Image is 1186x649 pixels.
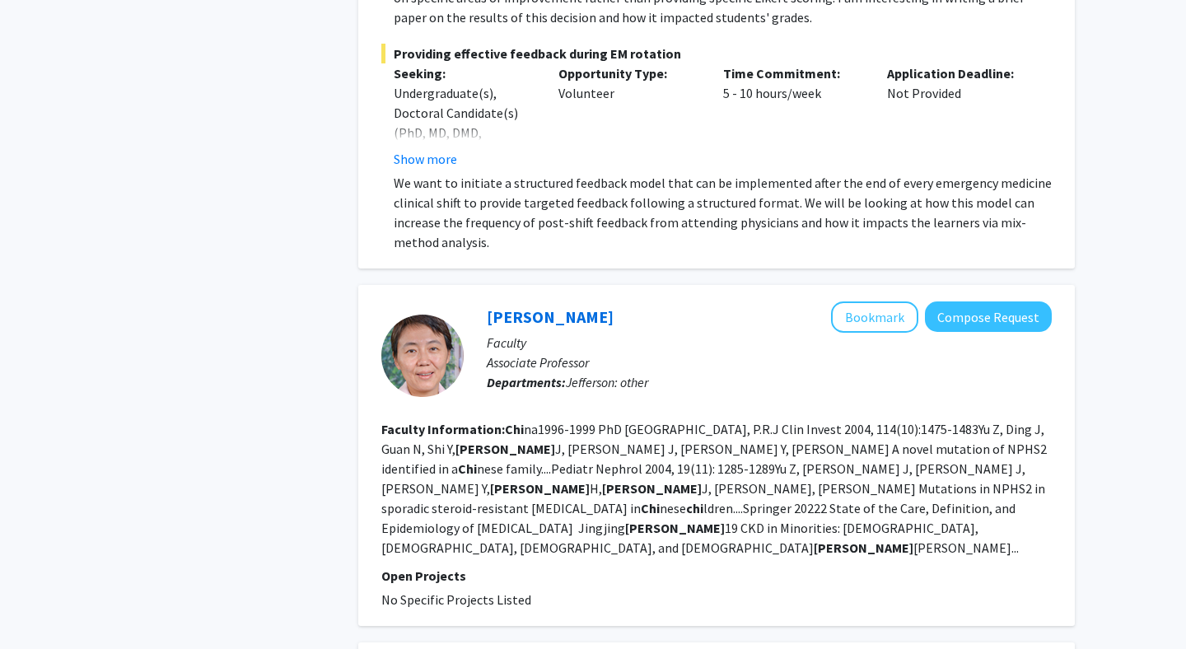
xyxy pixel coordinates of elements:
[887,63,1027,83] p: Application Deadline:
[487,333,1052,353] p: Faculty
[487,306,614,327] a: [PERSON_NAME]
[686,500,703,516] b: chi
[875,63,1039,169] div: Not Provided
[381,591,531,608] span: No Specific Projects Listed
[625,520,725,536] b: [PERSON_NAME]
[458,460,477,477] b: Chi
[381,421,505,437] b: Faculty Information:
[487,374,566,390] b: Departments:
[814,539,913,556] b: [PERSON_NAME]
[394,83,534,261] div: Undergraduate(s), Doctoral Candidate(s) (PhD, MD, DMD, PharmD, etc.), Postdoctoral Researcher(s) ...
[566,374,648,390] span: Jefferson: other
[12,575,70,637] iframe: Chat
[394,149,457,169] button: Show more
[925,301,1052,332] button: Compose Request to Jingjing Zhang
[831,301,918,333] button: Add Jingjing Zhang to Bookmarks
[394,63,534,83] p: Seeking:
[381,44,1052,63] span: Providing effective feedback during EM rotation
[558,63,698,83] p: Opportunity Type:
[723,63,863,83] p: Time Commitment:
[641,500,660,516] b: Chi
[487,353,1052,372] p: Associate Professor
[381,566,1052,586] p: Open Projects
[455,441,555,457] b: [PERSON_NAME]
[394,173,1052,252] p: We want to initiate a structured feedback model that can be implemented after the end of every em...
[381,421,1047,556] fg-read-more: na1996-1999 PhD [GEOGRAPHIC_DATA], P.R.J Clin Invest 2004, 114(10):1475-1483Yu Z, Ding J, Guan N,...
[602,480,702,497] b: [PERSON_NAME]
[490,480,590,497] b: [PERSON_NAME]
[711,63,875,169] div: 5 - 10 hours/week
[505,421,524,437] b: Chi
[546,63,711,169] div: Volunteer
